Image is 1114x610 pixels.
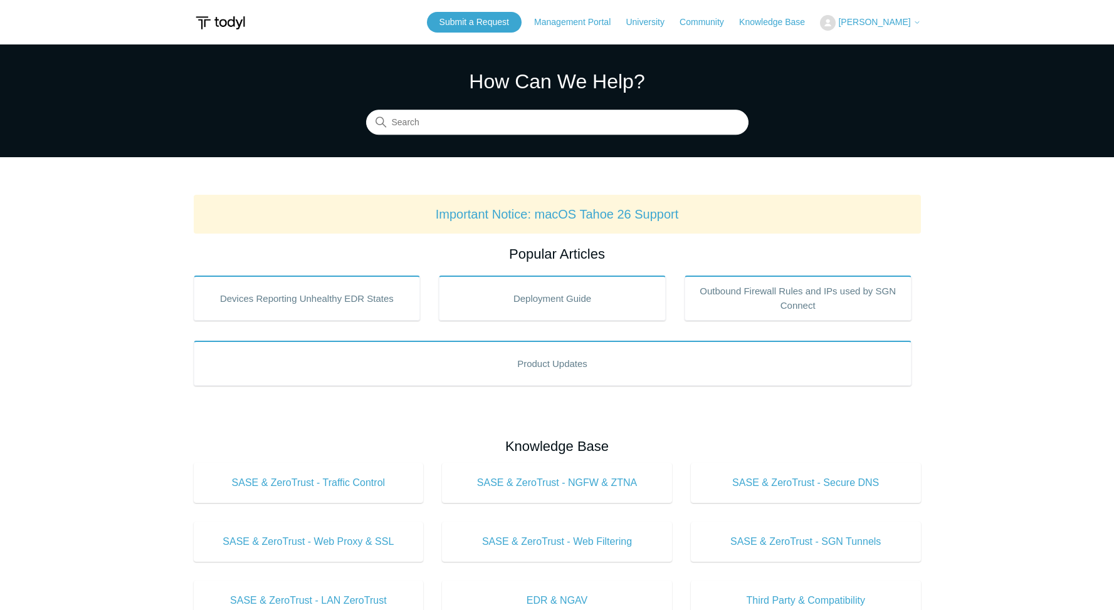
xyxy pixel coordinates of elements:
a: Deployment Guide [439,276,666,321]
a: Outbound Firewall Rules and IPs used by SGN Connect [685,276,912,321]
span: SASE & ZeroTrust - Web Proxy & SSL [213,534,405,549]
span: SASE & ZeroTrust - SGN Tunnels [710,534,902,549]
a: Submit a Request [427,12,522,33]
a: Knowledge Base [739,16,817,29]
span: SASE & ZeroTrust - Traffic Control [213,475,405,490]
span: EDR & NGAV [461,593,653,608]
a: SASE & ZeroTrust - SGN Tunnels [691,522,921,562]
a: SASE & ZeroTrust - Web Proxy & SSL [194,522,424,562]
span: SASE & ZeroTrust - Web Filtering [461,534,653,549]
a: SASE & ZeroTrust - Web Filtering [442,522,672,562]
a: Community [680,16,737,29]
a: SASE & ZeroTrust - Secure DNS [691,463,921,503]
h1: How Can We Help? [366,66,749,96]
a: Devices Reporting Unhealthy EDR States [194,276,421,321]
span: SASE & ZeroTrust - Secure DNS [710,475,902,490]
a: Important Notice: macOS Tahoe 26 Support [436,207,679,221]
img: Todyl Support Center Help Center home page [194,11,247,34]
a: Management Portal [534,16,623,29]
span: [PERSON_NAME] [838,17,910,27]
a: University [626,16,676,29]
input: Search [366,110,749,135]
button: [PERSON_NAME] [820,15,920,31]
span: Third Party & Compatibility [710,593,902,608]
span: SASE & ZeroTrust - LAN ZeroTrust [213,593,405,608]
h2: Popular Articles [194,244,921,264]
a: Product Updates [194,341,912,386]
a: SASE & ZeroTrust - NGFW & ZTNA [442,463,672,503]
a: SASE & ZeroTrust - Traffic Control [194,463,424,503]
h2: Knowledge Base [194,436,921,457]
span: SASE & ZeroTrust - NGFW & ZTNA [461,475,653,490]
